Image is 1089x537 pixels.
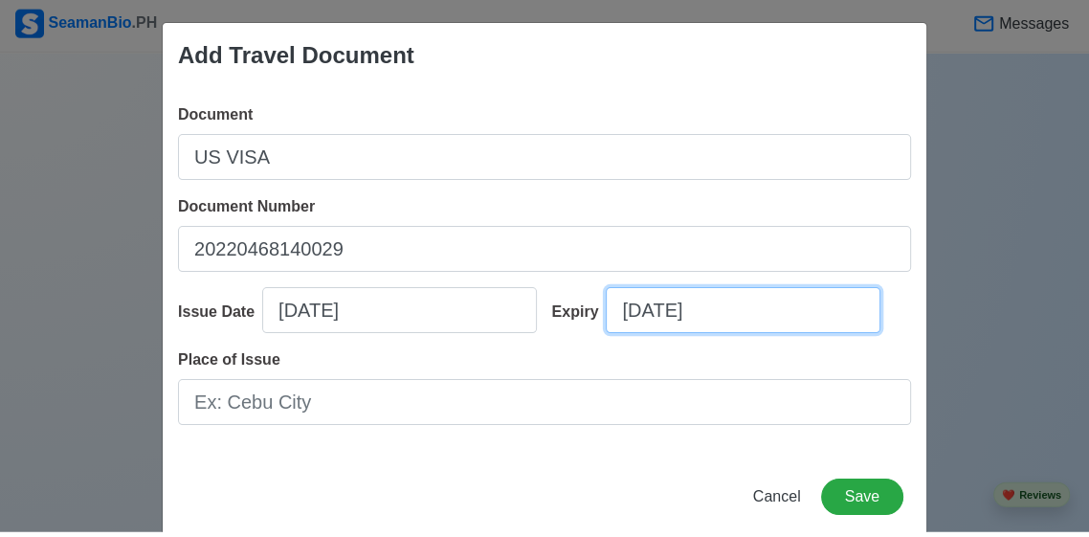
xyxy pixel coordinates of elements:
[178,305,262,328] div: Issue Date
[178,139,911,185] input: Ex: Passport
[821,483,903,520] button: Save
[552,305,607,328] div: Expiry
[753,493,801,509] span: Cancel
[178,111,253,127] span: Document
[178,203,315,219] span: Document Number
[741,483,813,520] button: Cancel
[178,384,911,430] input: Ex: Cebu City
[178,356,280,372] span: Place of Issue
[178,43,414,78] div: Add Travel Document
[178,231,911,277] input: Ex: P12345678B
